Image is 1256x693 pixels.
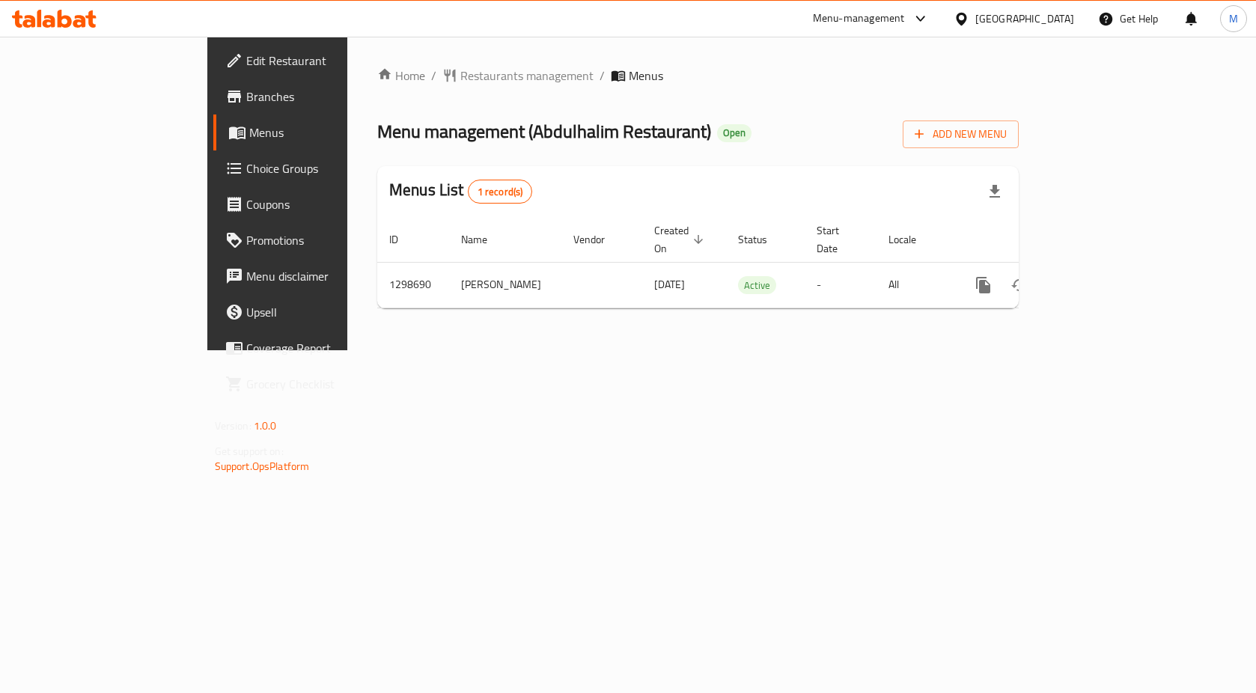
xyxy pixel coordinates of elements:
div: Export file [977,174,1013,210]
span: Promotions [246,231,405,249]
a: Promotions [213,222,417,258]
a: Edit Restaurant [213,43,417,79]
div: [GEOGRAPHIC_DATA] [975,10,1074,27]
td: All [877,262,954,308]
span: Version: [215,416,251,436]
a: Menu disclaimer [213,258,417,294]
span: Restaurants management [460,67,594,85]
span: Menu disclaimer [246,267,405,285]
span: Grocery Checklist [246,375,405,393]
span: Start Date [817,222,859,257]
a: Menus [213,115,417,150]
span: Status [738,231,787,248]
th: Actions [954,217,1121,263]
a: Coupons [213,186,417,222]
span: Edit Restaurant [246,52,405,70]
div: Active [738,276,776,294]
td: [PERSON_NAME] [449,262,561,308]
a: Upsell [213,294,417,330]
span: Choice Groups [246,159,405,177]
div: Menu-management [813,10,905,28]
li: / [431,67,436,85]
a: Branches [213,79,417,115]
li: / [600,67,605,85]
span: Open [717,126,752,139]
a: Support.OpsPlatform [215,457,310,476]
button: Change Status [1002,267,1037,303]
table: enhanced table [377,217,1121,308]
a: Coverage Report [213,330,417,366]
span: Coverage Report [246,339,405,357]
span: Coupons [246,195,405,213]
span: [DATE] [654,275,685,294]
span: Name [461,231,507,248]
span: Vendor [573,231,624,248]
span: Menu management ( Abdulhalim Restaurant ) [377,115,711,148]
div: Open [717,124,752,142]
span: Created On [654,222,708,257]
span: Get support on: [215,442,284,461]
span: ID [389,231,418,248]
span: M [1229,10,1238,27]
button: more [966,267,1002,303]
nav: breadcrumb [377,67,1019,85]
button: Add New Menu [903,120,1019,148]
td: - [805,262,877,308]
span: Menus [629,67,663,85]
h2: Menus List [389,179,532,204]
span: Active [738,277,776,294]
span: 1 record(s) [469,185,532,199]
span: Upsell [246,303,405,321]
div: Total records count [468,180,533,204]
span: Add New Menu [915,125,1007,144]
span: Locale [888,231,936,248]
span: Menus [249,123,405,141]
a: Choice Groups [213,150,417,186]
a: Restaurants management [442,67,594,85]
span: Branches [246,88,405,106]
span: 1.0.0 [254,416,277,436]
a: Grocery Checklist [213,366,417,402]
